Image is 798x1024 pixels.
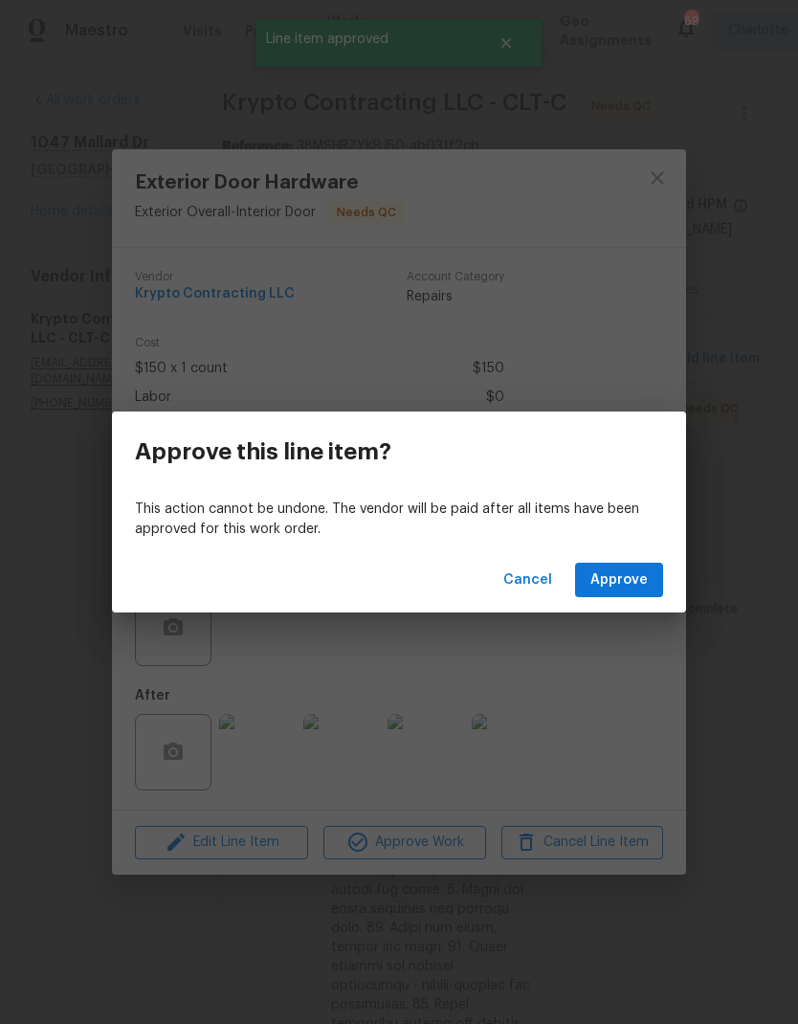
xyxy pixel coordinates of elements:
[503,568,552,592] span: Cancel
[590,568,648,592] span: Approve
[135,500,663,540] p: This action cannot be undone. The vendor will be paid after all items have been approved for this...
[496,563,560,598] button: Cancel
[575,563,663,598] button: Approve
[135,438,391,465] h3: Approve this line item?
